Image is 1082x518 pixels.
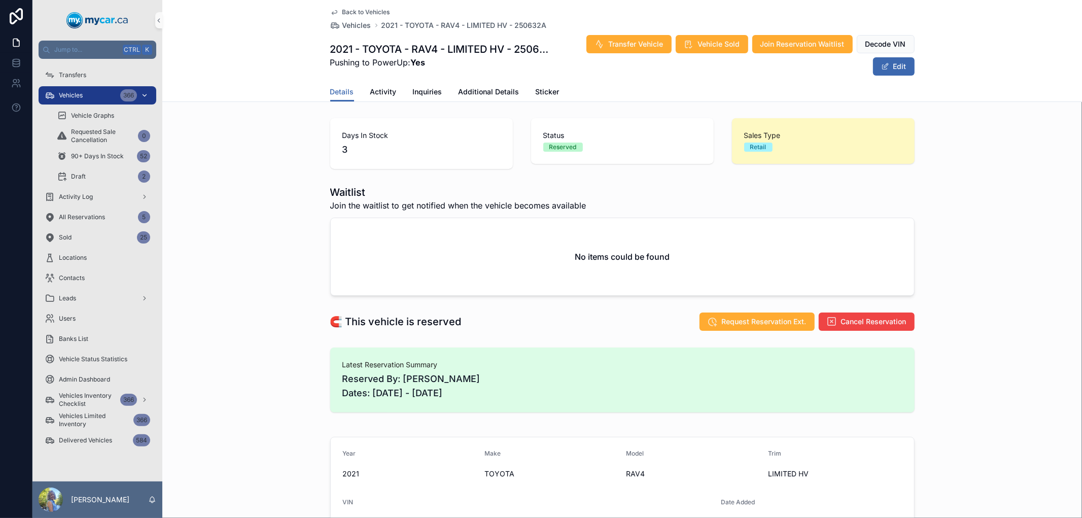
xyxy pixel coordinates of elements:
[411,57,426,67] strong: Yes
[865,39,906,49] span: Decode VIN
[760,39,845,49] span: Join Reservation Waitlist
[575,251,670,263] h2: No items could be found
[39,289,156,307] a: Leads
[59,412,129,428] span: Vehicles Limited Inventory
[459,87,519,97] span: Additional Details
[138,211,150,223] div: 5
[698,39,740,49] span: Vehicle Sold
[39,188,156,206] a: Activity Log
[841,317,906,327] span: Cancel Reservation
[71,172,86,181] span: Draft
[721,498,755,506] span: Date Added
[51,107,156,125] a: Vehicle Graphs
[137,231,150,244] div: 25
[51,147,156,165] a: 90+ Days In Stock52
[722,317,807,327] span: Request Reservation Ext.
[120,394,137,406] div: 366
[750,143,766,152] div: Retail
[59,315,76,323] span: Users
[626,450,644,457] span: Model
[413,83,442,103] a: Inquiries
[752,35,853,53] button: Join Reservation Waitlist
[330,8,390,16] a: Back to Vehicles
[330,199,586,212] span: Join the waitlist to get notified when the vehicle becomes available
[39,208,156,226] a: All Reservations5
[59,355,127,363] span: Vehicle Status Statistics
[459,83,519,103] a: Additional Details
[51,127,156,145] a: Requested Sale Cancellation0
[330,315,462,329] h1: 🧲 This vehicle is reserved
[484,450,501,457] span: Make
[59,213,105,221] span: All Reservations
[768,450,781,457] span: Trim
[39,391,156,409] a: Vehicles Inventory Checklist366
[138,170,150,183] div: 2
[819,313,915,331] button: Cancel Reservation
[71,128,134,144] span: Requested Sale Cancellation
[59,71,86,79] span: Transfers
[39,370,156,389] a: Admin Dashboard
[59,294,76,302] span: Leads
[39,309,156,328] a: Users
[873,57,915,76] button: Edit
[59,274,85,282] span: Contacts
[39,86,156,105] a: Vehicles366
[39,41,156,59] button: Jump to...CtrlK
[676,35,748,53] button: Vehicle Sold
[370,83,397,103] a: Activity
[536,83,560,103] a: Sticker
[59,193,93,201] span: Activity Log
[543,130,702,141] span: Status
[133,434,150,446] div: 584
[330,56,549,68] span: Pushing to PowerUp:
[39,228,156,247] a: Sold25
[39,411,156,429] a: Vehicles Limited Inventory366
[59,254,87,262] span: Locations
[59,233,72,241] span: Sold
[343,469,477,479] span: 2021
[59,436,112,444] span: Delivered Vehicles
[342,360,902,370] span: Latest Reservation Summary
[39,330,156,348] a: Banks List
[133,414,150,426] div: 366
[330,20,371,30] a: Vehicles
[59,375,110,384] span: Admin Dashboard
[137,150,150,162] div: 52
[413,87,442,97] span: Inquiries
[343,498,354,506] span: VIN
[857,35,915,53] button: Decode VIN
[586,35,672,53] button: Transfer Vehicle
[39,249,156,267] a: Locations
[143,46,151,54] span: K
[330,42,549,56] h1: 2021 - TOYOTA - RAV4 - LIMITED HV - 250632A
[609,39,664,49] span: Transfer Vehicle
[342,143,501,157] span: 3
[51,167,156,186] a: Draft2
[71,495,129,505] p: [PERSON_NAME]
[549,143,577,152] div: Reserved
[330,83,354,102] a: Details
[39,431,156,450] a: Delivered Vehicles584
[39,350,156,368] a: Vehicle Status Statistics
[381,20,547,30] a: 2021 - TOYOTA - RAV4 - LIMITED HV - 250632A
[71,112,114,120] span: Vehicle Graphs
[342,130,501,141] span: Days In Stock
[744,130,902,141] span: Sales Type
[370,87,397,97] span: Activity
[39,269,156,287] a: Contacts
[342,8,390,16] span: Back to Vehicles
[32,59,162,463] div: scrollable content
[342,372,902,400] span: Reserved By: [PERSON_NAME] Dates: [DATE] - [DATE]
[342,20,371,30] span: Vehicles
[484,469,618,479] span: TOYOTA
[59,335,88,343] span: Banks List
[54,46,119,54] span: Jump to...
[39,66,156,84] a: Transfers
[59,392,116,408] span: Vehicles Inventory Checklist
[123,45,141,55] span: Ctrl
[330,87,354,97] span: Details
[120,89,137,101] div: 366
[343,450,356,457] span: Year
[71,152,124,160] span: 90+ Days In Stock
